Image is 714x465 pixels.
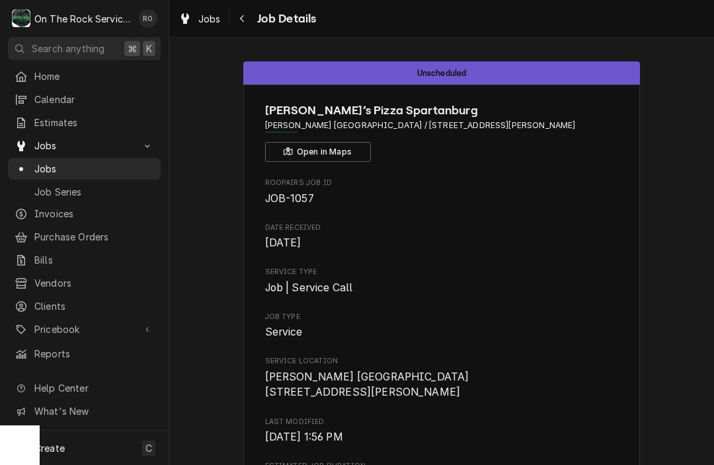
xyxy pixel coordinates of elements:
[8,158,161,180] a: Jobs
[265,312,619,340] div: Job Type
[34,92,154,106] span: Calendar
[34,116,154,129] span: Estimates
[34,299,154,313] span: Clients
[265,431,343,443] span: [DATE] 1:56 PM
[8,343,161,365] a: Reports
[8,226,161,248] a: Purchase Orders
[8,203,161,225] a: Invoices
[8,65,161,87] a: Home
[265,356,619,400] div: Service Location
[34,253,154,267] span: Bills
[265,102,619,162] div: Client Information
[34,443,65,454] span: Create
[34,347,154,361] span: Reports
[265,356,619,367] span: Service Location
[265,120,619,131] span: Address
[8,135,161,157] a: Go to Jobs
[265,324,619,340] span: Job Type
[8,37,161,60] button: Search anything⌘K
[34,276,154,290] span: Vendors
[265,281,353,294] span: Job | Service Call
[265,178,619,188] span: Roopairs Job ID
[265,223,619,251] div: Date Received
[265,191,619,207] span: Roopairs Job ID
[34,404,153,418] span: What's New
[265,417,619,427] span: Last Modified
[8,400,161,422] a: Go to What's New
[8,249,161,271] a: Bills
[232,8,253,29] button: Navigate back
[34,381,153,395] span: Help Center
[265,280,619,296] span: Service Type
[34,207,154,221] span: Invoices
[417,69,467,77] span: Unscheduled
[34,230,154,244] span: Purchase Orders
[34,12,132,26] div: On The Rock Services
[8,377,161,399] a: Go to Help Center
[12,9,30,28] div: O
[32,42,104,55] span: Search anything
[198,12,221,26] span: Jobs
[265,142,371,162] button: Open in Maps
[265,192,314,205] span: JOB-1057
[253,10,317,28] span: Job Details
[265,267,619,277] span: Service Type
[8,318,161,340] a: Go to Pricebook
[34,185,154,199] span: Job Series
[34,322,134,336] span: Pricebook
[265,267,619,295] div: Service Type
[173,8,226,30] a: Jobs
[139,9,157,28] div: Rich Ortega's Avatar
[265,369,619,400] span: Service Location
[128,42,137,55] span: ⌘
[265,223,619,233] span: Date Received
[34,139,134,153] span: Jobs
[265,312,619,322] span: Job Type
[145,441,152,455] span: C
[265,102,619,120] span: Name
[34,69,154,83] span: Home
[265,178,619,206] div: Roopairs Job ID
[243,61,640,85] div: Status
[34,162,154,176] span: Jobs
[265,235,619,251] span: Date Received
[8,89,161,110] a: Calendar
[139,9,157,28] div: RO
[8,181,161,203] a: Job Series
[12,9,30,28] div: On The Rock Services's Avatar
[8,272,161,294] a: Vendors
[265,371,469,399] span: [PERSON_NAME] [GEOGRAPHIC_DATA] [STREET_ADDRESS][PERSON_NAME]
[265,236,301,249] span: [DATE]
[8,112,161,133] a: Estimates
[265,326,303,338] span: Service
[265,429,619,445] span: Last Modified
[8,295,161,317] a: Clients
[146,42,152,55] span: K
[265,417,619,445] div: Last Modified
